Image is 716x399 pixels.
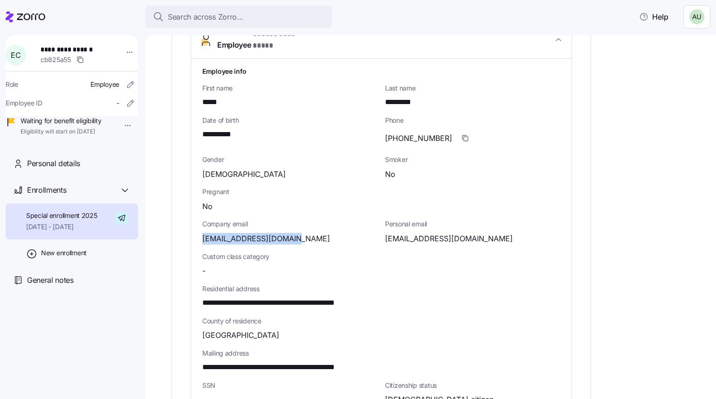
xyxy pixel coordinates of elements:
[217,28,317,51] span: Employee
[632,7,676,26] button: Help
[202,316,560,326] span: County of residence
[385,219,560,229] span: Personal email
[385,116,560,125] span: Phone
[639,11,668,22] span: Help
[202,155,378,164] span: Gender
[27,274,74,286] span: General notes
[385,84,560,93] span: Last name
[145,6,332,28] button: Search across Zorro...
[385,133,452,144] span: [PHONE_NUMBER]
[385,155,560,164] span: Smoker
[168,11,243,23] span: Search across Zorro...
[6,98,42,108] span: Employee ID
[21,116,101,126] span: Waiting for benefit eligibility
[202,66,560,76] h1: Employee info
[202,233,330,245] span: [EMAIL_ADDRESS][DOMAIN_NAME]
[202,201,213,212] span: No
[385,381,560,390] span: Citizenship status
[202,265,206,277] span: -
[202,116,378,125] span: Date of birth
[26,222,97,231] span: [DATE] - [DATE]
[202,284,560,294] span: Residential address
[21,128,101,136] span: Eligibility will start on [DATE]
[202,252,378,261] span: Custom class category
[202,219,378,229] span: Company email
[26,211,97,220] span: Special enrollment 2025
[41,55,71,64] span: cb825a55
[202,168,286,180] span: [DEMOGRAPHIC_DATA]
[202,187,560,196] span: Pregnant
[689,9,704,24] img: b8721989413346c19bbbe59d023bbe11
[385,233,513,245] span: [EMAIL_ADDRESS][DOMAIN_NAME]
[202,349,560,358] span: Mailing address
[41,248,87,258] span: New enrollment
[202,84,378,93] span: First name
[117,98,119,108] span: -
[11,51,21,59] span: E C
[202,381,378,390] span: SSN
[202,329,279,341] span: [GEOGRAPHIC_DATA]
[385,168,395,180] span: No
[27,184,66,196] span: Enrollments
[90,80,119,89] span: Employee
[27,158,80,169] span: Personal details
[6,80,18,89] span: Role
